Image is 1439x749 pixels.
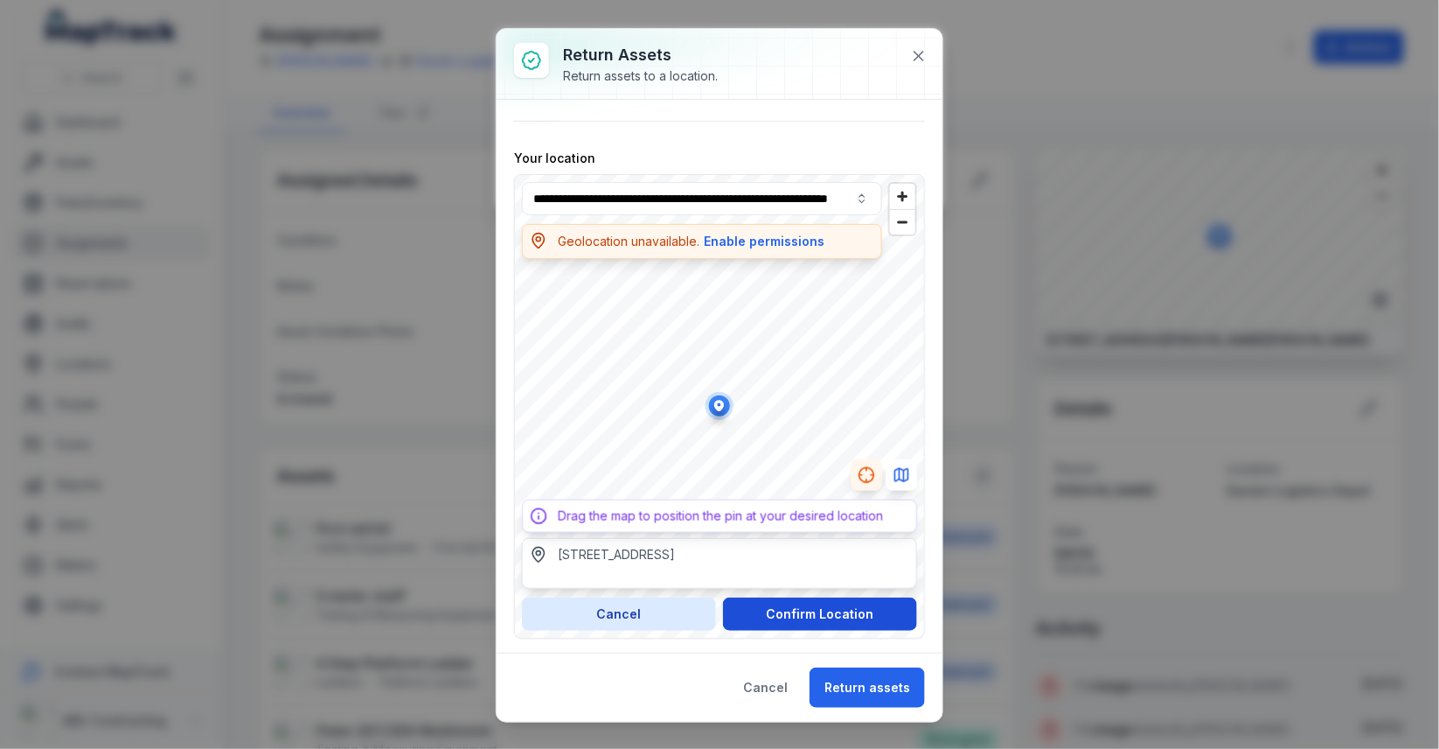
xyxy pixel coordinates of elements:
button: Cancel [522,598,716,631]
label: Your location [514,150,595,167]
button: Switch to Map View [886,459,917,491]
button: Zoom in [890,184,915,209]
button: Return assets [810,668,925,708]
button: Confirm Location [723,598,917,631]
button: Cancel [728,668,803,708]
h3: Return assets [563,43,718,67]
div: Return assets to a location. [563,67,718,85]
div: Geolocation unavailable. [558,232,825,251]
div: [STREET_ADDRESS] [558,546,675,563]
button: Zoom out [890,209,915,234]
canvas: Map [515,175,926,639]
button: Enable permissions [703,232,825,251]
div: Drag the map to position the pin at your desired location [558,507,883,525]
